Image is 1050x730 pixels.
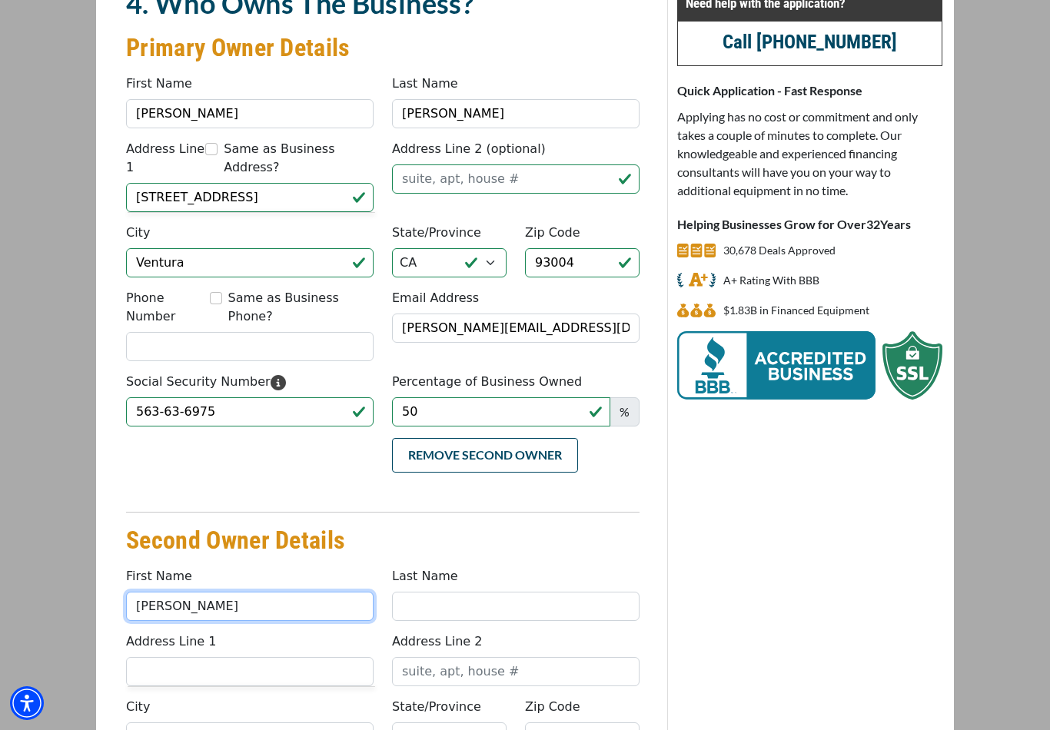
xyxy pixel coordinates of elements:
[392,164,640,194] input: suite, apt, house #
[126,289,210,326] label: Phone Number
[392,657,640,686] input: suite, apt, house #
[525,698,580,716] label: Zip Code
[723,271,819,290] p: A+ Rating With BBB
[677,81,942,100] p: Quick Application - Fast Response
[610,397,640,426] span: %
[392,438,578,473] button: Remove Second Owner
[392,373,582,391] label: Percentage of Business Owned
[392,224,481,242] label: State/Province
[126,567,192,586] label: First Name
[126,698,150,716] label: City
[392,567,458,586] label: Last Name
[723,31,897,53] a: call (847) 897-2499
[271,375,286,390] svg: Please enter your Social Security Number. We use this information to identify you and process you...
[126,632,216,651] label: Address Line 1
[224,140,374,177] label: Same as Business Address?
[126,224,150,242] label: City
[723,301,869,320] p: $1,833,320,857 in Financed Equipment
[677,331,942,400] img: BBB Acredited Business and SSL Protection
[126,373,286,391] label: Social Security Number
[392,289,479,307] label: Email Address
[677,215,942,234] p: Helping Businesses Grow for Over Years
[392,140,546,158] label: Address Line 2 (optional)
[392,632,482,651] label: Address Line 2
[392,75,458,93] label: Last Name
[677,108,942,200] p: Applying has no cost or commitment and only takes a couple of minutes to complete. Our knowledgea...
[392,698,481,716] label: State/Province
[10,686,44,720] div: Accessibility Menu
[126,75,192,93] label: First Name
[228,289,374,326] label: Same as Business Phone?
[126,32,640,63] h3: Primary Owner Details
[126,525,640,556] h3: Second Owner Details
[866,217,880,231] span: 32
[723,241,836,260] p: 30,678 Deals Approved
[126,140,205,177] label: Address Line 1
[525,224,580,242] label: Zip Code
